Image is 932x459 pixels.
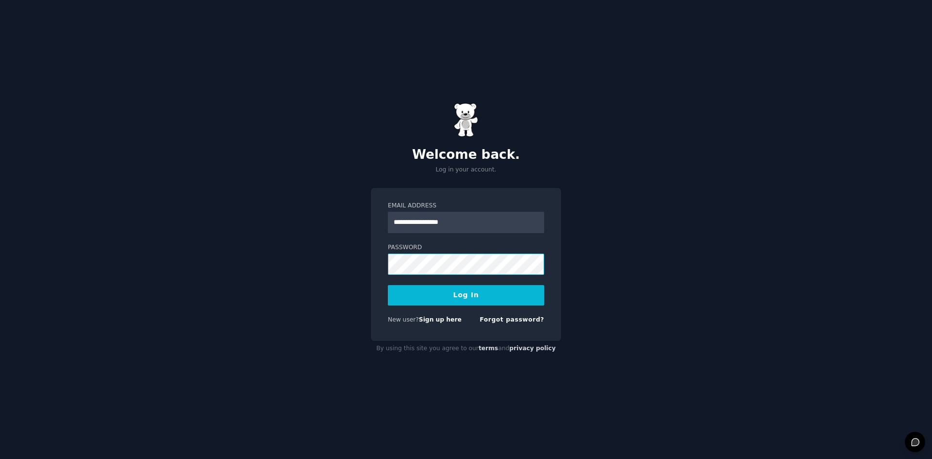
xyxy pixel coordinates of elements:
[509,345,556,352] a: privacy policy
[480,316,544,323] a: Forgot password?
[479,345,498,352] a: terms
[388,285,544,306] button: Log In
[454,103,478,137] img: Gummy Bear
[388,316,419,323] span: New user?
[371,147,561,163] h2: Welcome back.
[371,341,561,357] div: By using this site you agree to our and
[419,316,462,323] a: Sign up here
[388,243,544,252] label: Password
[371,166,561,174] p: Log in your account.
[388,202,544,210] label: Email Address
